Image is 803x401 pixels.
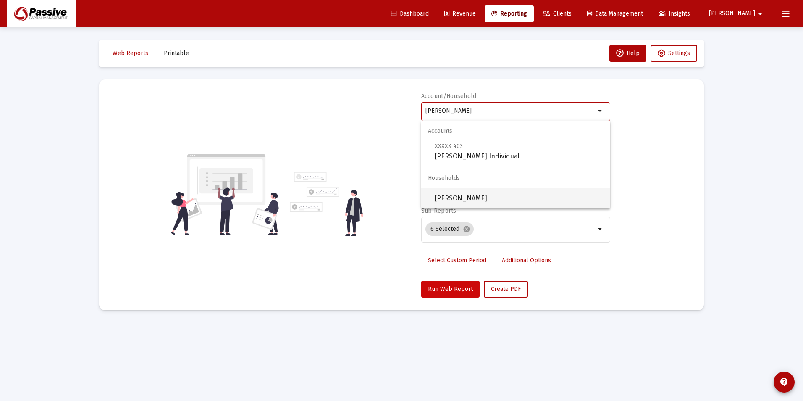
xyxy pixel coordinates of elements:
mat-chip: 6 Selected [425,222,474,236]
button: Create PDF [484,281,528,298]
span: Households [421,168,610,188]
input: Search or select an account or household [425,108,596,114]
span: [PERSON_NAME] Individual [435,141,604,161]
mat-chip-list: Selection [425,221,596,237]
img: Dashboard [13,5,69,22]
img: reporting [169,153,285,236]
span: Settings [668,50,690,57]
span: Additional Options [502,257,551,264]
button: Settings [651,45,697,62]
mat-icon: arrow_drop_down [755,5,765,22]
span: Printable [164,50,189,57]
a: Reporting [485,5,534,22]
span: Reporting [491,10,527,17]
a: Clients [536,5,578,22]
a: Data Management [580,5,650,22]
span: [PERSON_NAME] [435,188,604,208]
span: Run Web Report [428,285,473,293]
button: Run Web Report [421,281,480,298]
mat-icon: arrow_drop_down [596,224,606,234]
button: Help [609,45,646,62]
label: Sub Reports [421,207,457,214]
mat-icon: cancel [463,225,470,233]
a: Dashboard [384,5,436,22]
span: Create PDF [491,285,521,293]
span: Help [616,50,640,57]
span: XXXXX 403 [435,142,463,150]
button: Printable [157,45,196,62]
span: Web Reports [113,50,148,57]
mat-icon: arrow_drop_down [596,106,606,116]
a: Revenue [438,5,483,22]
span: Clients [543,10,572,17]
span: Data Management [587,10,643,17]
label: Account/Household [421,92,477,100]
span: Insights [659,10,690,17]
button: [PERSON_NAME] [699,5,775,22]
span: Dashboard [391,10,429,17]
a: Insights [652,5,697,22]
span: Revenue [444,10,476,17]
img: reporting-alt [290,172,363,236]
mat-icon: contact_support [779,377,789,387]
span: Select Custom Period [428,257,486,264]
span: Accounts [421,121,610,141]
span: [PERSON_NAME] [709,10,755,17]
button: Web Reports [106,45,155,62]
